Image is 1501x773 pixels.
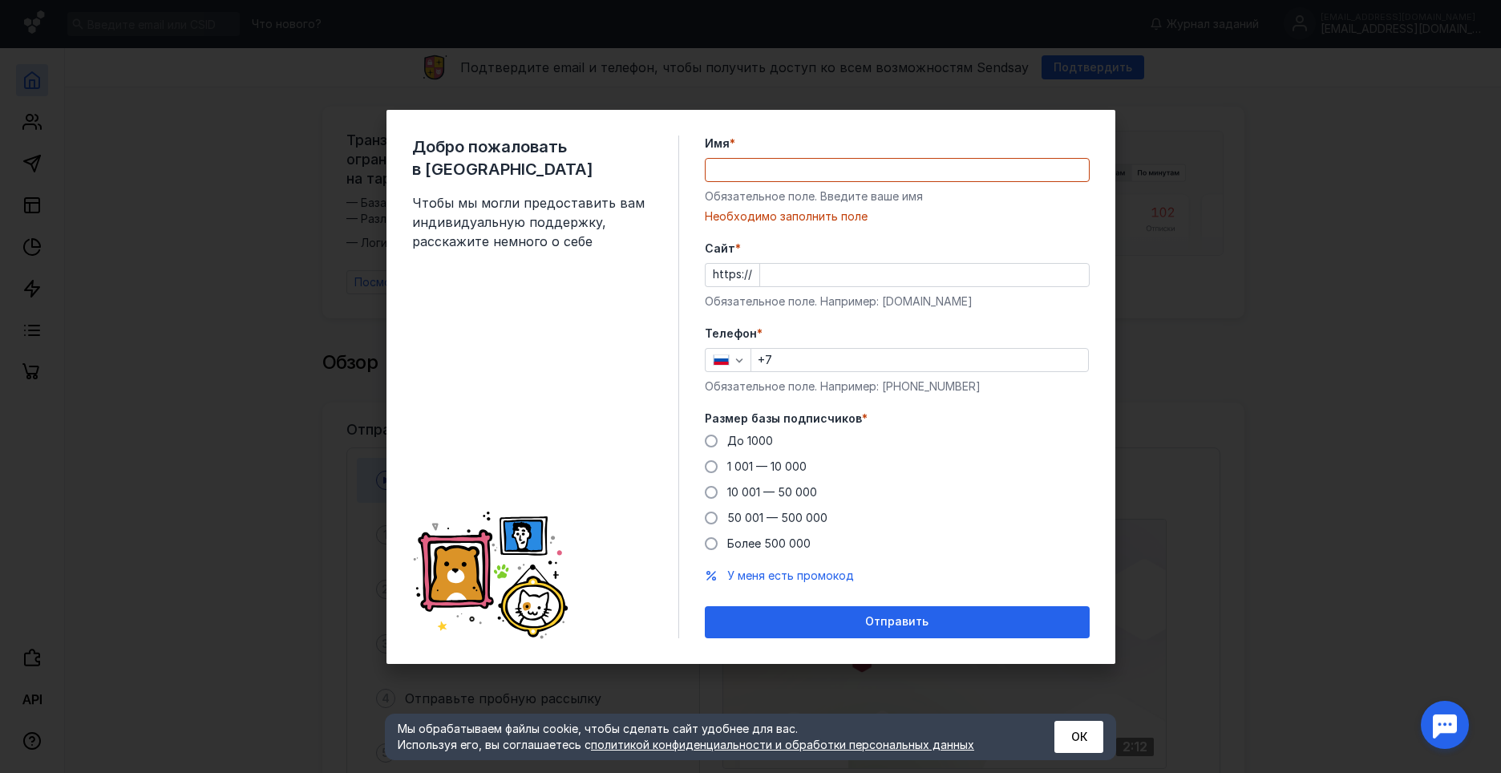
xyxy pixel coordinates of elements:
[705,326,757,342] span: Телефон
[705,241,735,257] span: Cайт
[705,606,1090,638] button: Отправить
[727,568,854,584] button: У меня есть промокод
[412,193,653,251] span: Чтобы мы могли предоставить вам индивидуальную поддержку, расскажите немного о себе
[705,136,730,152] span: Имя
[705,208,1090,225] div: Необходимо заполнить поле
[727,511,827,524] span: 50 001 — 500 000
[412,136,653,180] span: Добро пожаловать в [GEOGRAPHIC_DATA]
[591,738,974,751] a: политикой конфиденциальности и обработки персональных данных
[727,536,811,550] span: Более 500 000
[727,459,807,473] span: 1 001 — 10 000
[727,434,773,447] span: До 1000
[727,569,854,582] span: У меня есть промокод
[398,721,1015,753] div: Мы обрабатываем файлы cookie, чтобы сделать сайт удобнее для вас. Используя его, вы соглашаетесь c
[1054,721,1103,753] button: ОК
[705,293,1090,310] div: Обязательное поле. Например: [DOMAIN_NAME]
[865,615,929,629] span: Отправить
[705,411,862,427] span: Размер базы подписчиков
[705,378,1090,395] div: Обязательное поле. Например: [PHONE_NUMBER]
[705,188,1090,204] div: Обязательное поле. Введите ваше имя
[727,485,817,499] span: 10 001 — 50 000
